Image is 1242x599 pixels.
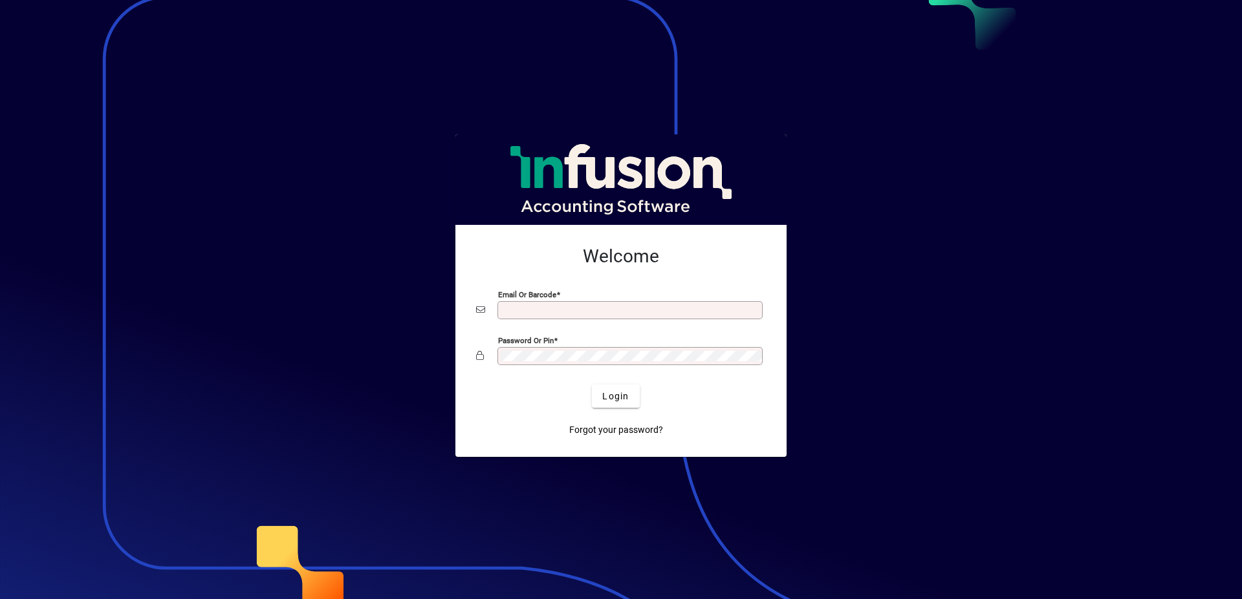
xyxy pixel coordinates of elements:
[498,336,554,345] mat-label: Password or Pin
[476,246,766,268] h2: Welcome
[498,290,556,299] mat-label: Email or Barcode
[602,390,629,403] span: Login
[564,418,668,441] a: Forgot your password?
[569,423,663,437] span: Forgot your password?
[592,384,639,408] button: Login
